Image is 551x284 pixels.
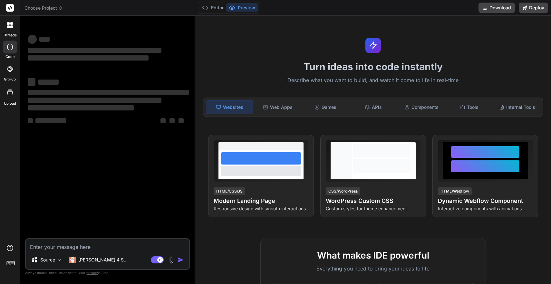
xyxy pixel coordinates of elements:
[446,100,493,114] div: Tools
[57,257,63,263] img: Pick Models
[326,187,360,195] div: CSS/WordPress
[302,100,349,114] div: Games
[398,100,445,114] div: Components
[179,118,184,123] span: ‌
[28,35,37,44] span: ‌
[168,256,175,264] img: attachment
[28,78,35,86] span: ‌
[350,100,397,114] div: APIs
[169,118,175,123] span: ‌
[25,270,190,276] p: Always double-check its answers. Your in Bind
[35,118,66,123] span: ‌
[178,257,184,263] img: icon
[199,3,226,12] button: Editor
[160,118,166,123] span: ‌
[226,3,258,12] button: Preview
[271,249,475,262] h2: What makes IDE powerful
[86,271,98,275] span: privacy
[199,61,547,72] h1: Turn ideas into code instantly
[438,187,472,195] div: HTML/Webflow
[40,257,55,263] p: Source
[3,33,17,38] label: threads
[28,90,189,95] span: ‌
[479,3,515,13] button: Download
[326,196,420,205] h4: WordPress Custom CSS
[24,5,63,11] span: Choose Project
[438,205,533,212] p: Interactive components with animations
[214,205,308,212] p: Responsive design with smooth interactions
[271,265,475,272] p: Everything you need to bring your ideas to life
[326,205,420,212] p: Custom styles for theme enhancement
[28,118,33,123] span: ‌
[519,3,548,13] button: Deploy
[214,187,245,195] div: HTML/CSS/JS
[438,196,533,205] h4: Dynamic Webflow Component
[4,101,16,106] label: Upload
[4,77,16,82] label: GitHub
[214,196,308,205] h4: Modern Landing Page
[28,48,161,53] span: ‌
[38,80,59,85] span: ‌
[494,100,540,114] div: Internal Tools
[28,55,149,61] span: ‌
[28,98,161,103] span: ‌
[69,257,76,263] img: Claude 4 Sonnet
[39,37,50,42] span: ‌
[199,76,547,85] p: Describe what you want to build, and watch it come to life in real-time
[206,100,253,114] div: Websites
[28,105,134,110] span: ‌
[254,100,301,114] div: Web Apps
[5,54,15,60] label: code
[78,257,126,263] p: [PERSON_NAME] 4 S..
